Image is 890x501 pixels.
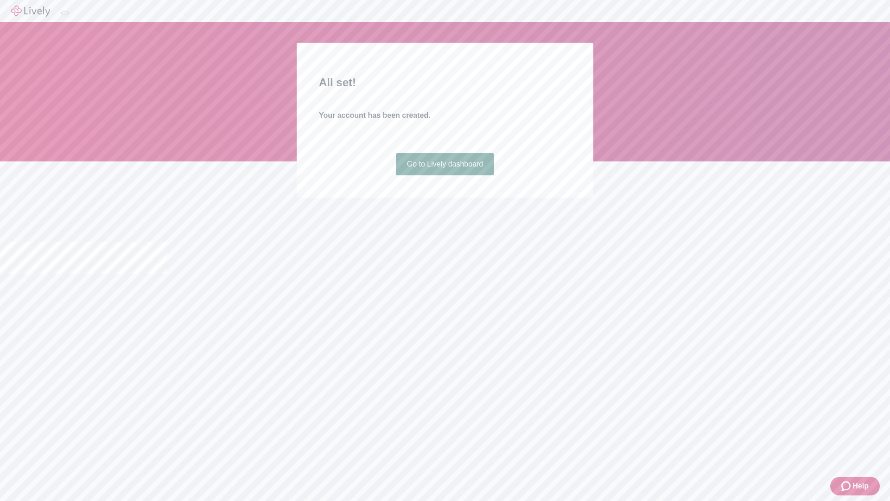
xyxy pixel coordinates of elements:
[841,481,852,492] svg: Zendesk support icon
[319,74,571,91] h2: All set!
[319,110,571,121] h4: Your account has been created.
[61,12,69,14] button: Log out
[830,477,880,495] button: Zendesk support iconHelp
[396,153,495,175] a: Go to Lively dashboard
[852,481,869,492] span: Help
[11,6,50,17] img: Lively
